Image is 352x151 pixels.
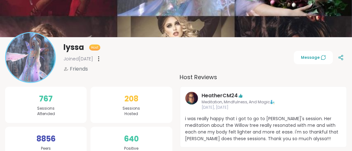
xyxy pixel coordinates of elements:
img: HeatherCM24 [185,92,198,105]
span: [DATE], [DATE] [202,105,325,110]
a: HeatherCM24 [202,92,238,100]
span: 767 [39,93,53,105]
span: Meditation, Mindfulness, And Magic🧞‍♂️ [202,100,325,105]
span: Sessions Attended [37,106,55,117]
span: Sessions Hosted [123,106,140,117]
button: Message [294,51,333,64]
span: Friends [70,65,88,73]
span: Message [301,55,326,60]
span: 208 [124,93,138,105]
span: 8856 [37,133,56,145]
a: HeatherCM24 [185,92,198,110]
span: 640 [124,133,139,145]
span: Joined [DATE] [63,56,93,62]
span: lyssa [63,42,84,52]
span: Host [91,45,98,50]
span: i was really happy that i got to go to [PERSON_NAME]'s session. Her meditation about the Willow t... [185,115,342,142]
img: lyssa [6,33,55,82]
